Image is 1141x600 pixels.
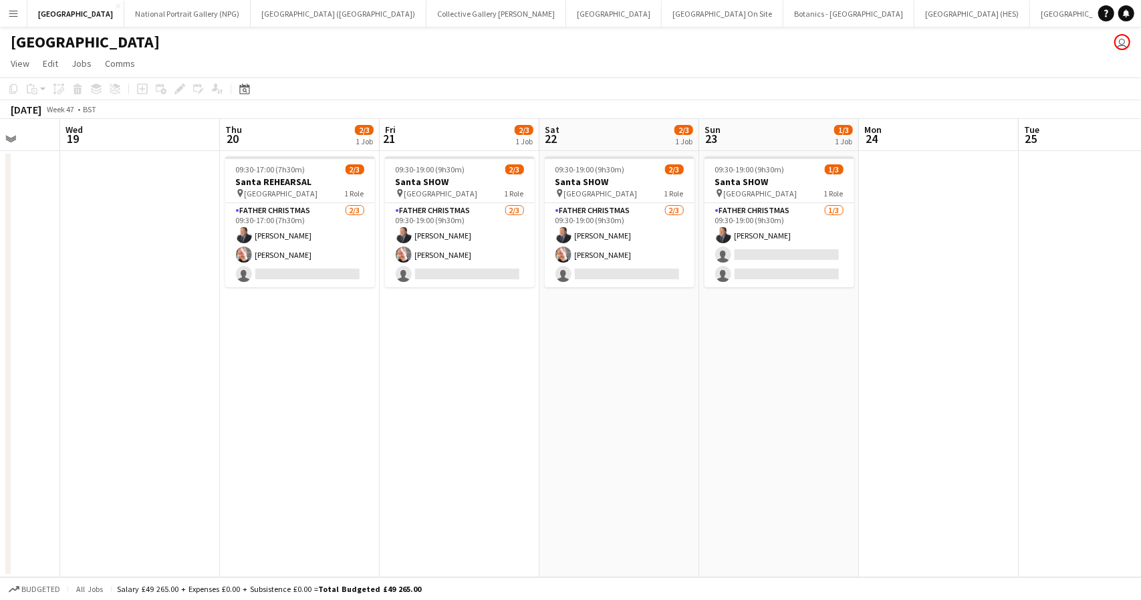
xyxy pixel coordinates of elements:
span: 21 [383,131,396,146]
button: National Portrait Gallery (NPG) [124,1,251,27]
app-card-role: Father Christmas2/309:30-17:00 (7h30m)[PERSON_NAME][PERSON_NAME] [225,203,375,287]
div: 1 Job [515,136,533,146]
a: View [5,55,35,72]
app-job-card: 09:30-19:00 (9h30m)2/3Santa SHOW [GEOGRAPHIC_DATA]1 RoleFather Christmas2/309:30-19:00 (9h30m)[PE... [385,156,535,287]
span: Tue [1024,124,1039,136]
span: [GEOGRAPHIC_DATA] [724,188,797,198]
span: 09:30-19:00 (9h30m) [396,164,465,174]
span: 1 Role [664,188,684,198]
app-card-role: Father Christmas1/309:30-19:00 (9h30m)[PERSON_NAME] [705,203,854,287]
button: Budgeted [7,582,62,597]
span: Fri [385,124,396,136]
span: Edit [43,57,58,69]
span: 2/3 [674,125,693,135]
span: 1 Role [345,188,364,198]
span: Week 47 [44,104,78,114]
span: 2/3 [515,125,533,135]
app-card-role: Father Christmas2/309:30-19:00 (9h30m)[PERSON_NAME][PERSON_NAME] [545,203,694,287]
span: [GEOGRAPHIC_DATA] [245,188,318,198]
app-card-role: Father Christmas2/309:30-19:00 (9h30m)[PERSON_NAME][PERSON_NAME] [385,203,535,287]
span: Wed [66,124,83,136]
span: Thu [225,124,242,136]
span: 1/3 [825,164,844,174]
span: 09:30-19:00 (9h30m) [555,164,625,174]
a: Jobs [66,55,97,72]
span: 2/3 [665,164,684,174]
div: 1 Job [835,136,852,146]
div: Salary £49 265.00 + Expenses £0.00 + Subsistence £0.00 = [117,584,421,594]
button: [GEOGRAPHIC_DATA] On Site [662,1,783,27]
a: Edit [37,55,64,72]
span: 1 Role [824,188,844,198]
span: 2/3 [346,164,364,174]
span: 1/3 [834,125,853,135]
button: [GEOGRAPHIC_DATA] (HES) [914,1,1030,27]
span: 1 Role [505,188,524,198]
div: BST [83,104,96,114]
app-job-card: 09:30-19:00 (9h30m)1/3Santa SHOW [GEOGRAPHIC_DATA]1 RoleFather Christmas1/309:30-19:00 (9h30m)[PE... [705,156,854,287]
span: 09:30-17:00 (7h30m) [236,164,305,174]
button: [GEOGRAPHIC_DATA] ([GEOGRAPHIC_DATA]) [251,1,426,27]
app-job-card: 09:30-17:00 (7h30m)2/3Santa REHEARSAL [GEOGRAPHIC_DATA]1 RoleFather Christmas2/309:30-17:00 (7h30... [225,156,375,287]
span: 22 [543,131,559,146]
span: Mon [864,124,882,136]
span: 09:30-19:00 (9h30m) [715,164,785,174]
span: [GEOGRAPHIC_DATA] [564,188,638,198]
span: 2/3 [355,125,374,135]
button: [GEOGRAPHIC_DATA] [566,1,662,27]
button: Collective Gallery [PERSON_NAME] [426,1,566,27]
h1: [GEOGRAPHIC_DATA] [11,32,160,52]
span: View [11,57,29,69]
span: 24 [862,131,882,146]
div: 1 Job [675,136,692,146]
span: Jobs [72,57,92,69]
button: Botanics - [GEOGRAPHIC_DATA] [783,1,914,27]
span: Budgeted [21,585,60,594]
span: All jobs [74,584,106,594]
span: 2/3 [505,164,524,174]
a: Comms [100,55,140,72]
h3: Santa SHOW [385,176,535,188]
span: Sat [545,124,559,136]
button: [GEOGRAPHIC_DATA] [27,1,124,27]
span: 25 [1022,131,1039,146]
span: [GEOGRAPHIC_DATA] [404,188,478,198]
span: 23 [703,131,721,146]
h3: Santa REHEARSAL [225,176,375,188]
h3: Santa SHOW [545,176,694,188]
h3: Santa SHOW [705,176,854,188]
app-user-avatar: Eldina Munatay [1114,34,1130,50]
span: 20 [223,131,242,146]
span: Total Budgeted £49 265.00 [318,584,421,594]
span: Sun [705,124,721,136]
div: [DATE] [11,103,41,116]
span: Comms [105,57,135,69]
app-job-card: 09:30-19:00 (9h30m)2/3Santa SHOW [GEOGRAPHIC_DATA]1 RoleFather Christmas2/309:30-19:00 (9h30m)[PE... [545,156,694,287]
div: 1 Job [356,136,373,146]
span: 19 [64,131,83,146]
